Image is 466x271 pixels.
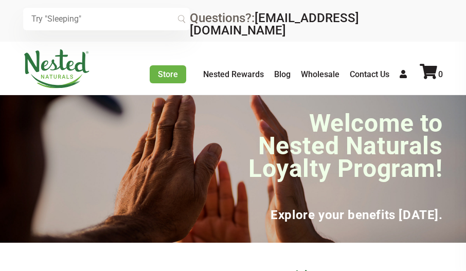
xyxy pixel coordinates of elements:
a: Contact Us [350,69,389,79]
input: Try "Sleeping" [23,8,190,30]
span: 0 [438,69,443,79]
a: Store [150,65,186,83]
h1: Welcome to Nested Naturals Loyalty Program! [233,112,443,180]
a: [EMAIL_ADDRESS][DOMAIN_NAME] [190,11,359,38]
a: Wholesale [301,69,339,79]
a: 0 [420,69,443,79]
a: Nested Rewards [203,69,264,79]
img: Nested Naturals [23,49,90,88]
div: Questions?: [190,12,442,37]
a: Blog [274,69,291,79]
h3: Explore your benefits [DATE]. [23,195,442,226]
